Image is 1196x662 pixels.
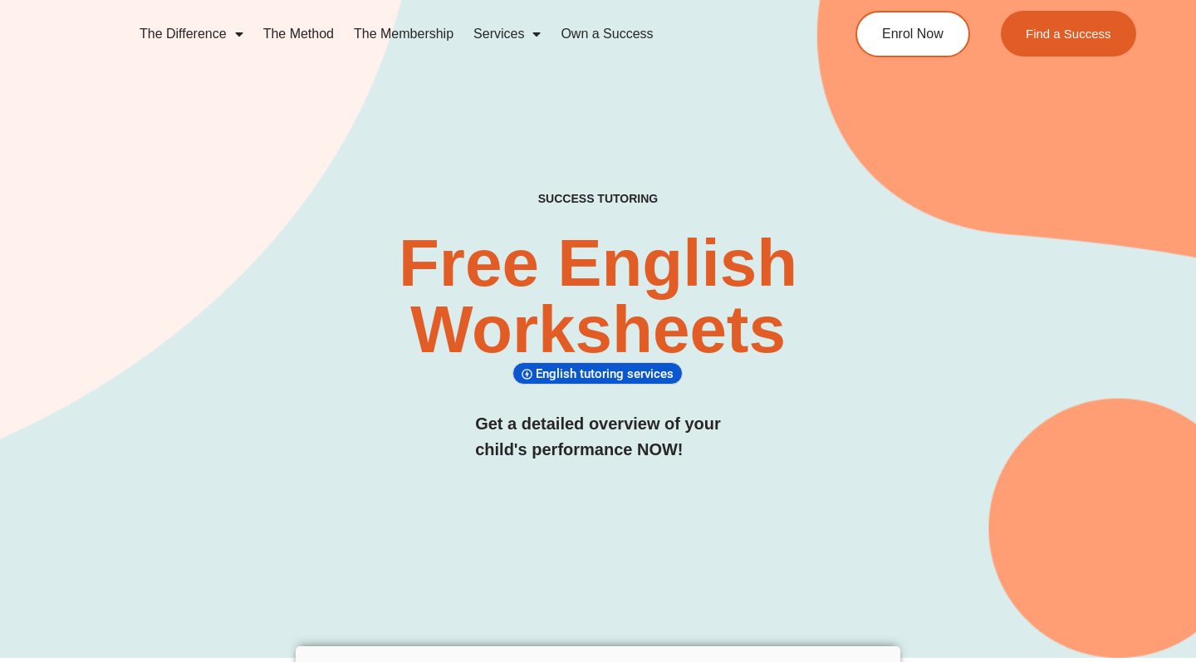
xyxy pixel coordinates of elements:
a: The Membership [344,15,463,53]
span: Enrol Now [882,27,944,41]
h4: SUCCESS TUTORING​ [439,192,757,206]
h2: Free English Worksheets​ [243,230,953,363]
nav: Menu [130,15,794,53]
h3: Get a detailed overview of your child's performance NOW! [475,411,721,463]
a: Services [463,15,551,53]
a: The Method [253,15,344,53]
a: Enrol Now [855,11,970,57]
span: Find a Success [1026,27,1111,40]
a: Own a Success [551,15,663,53]
div: English tutoring services [512,362,683,385]
a: The Difference [130,15,253,53]
span: English tutoring services [536,366,679,381]
a: Find a Success [1001,11,1136,56]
